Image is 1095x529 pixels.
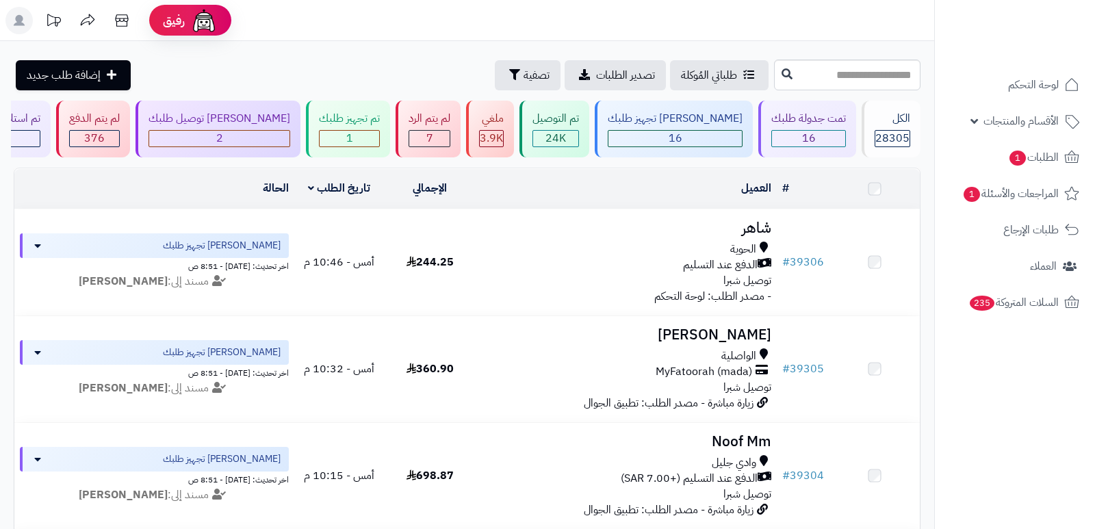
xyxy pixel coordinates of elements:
div: [PERSON_NAME] تجهيز طلبك [608,111,743,127]
span: تصفية [524,67,550,83]
span: الأقسام والمنتجات [983,112,1059,131]
div: مسند إلى: [10,380,299,396]
div: مسند إلى: [10,487,299,503]
span: 244.25 [407,254,454,270]
div: 376 [70,131,119,146]
span: وادي جليل [712,455,756,471]
span: # [782,361,790,377]
a: # [782,180,789,196]
a: إضافة طلب جديد [16,60,131,90]
div: [PERSON_NAME] توصيل طلبك [149,111,290,127]
h3: شاهر [480,220,771,236]
span: # [782,254,790,270]
a: السلات المتروكة235 [943,286,1087,319]
div: 3870 [480,131,503,146]
a: #39306 [782,254,824,270]
h3: Noof Mm [480,434,771,450]
span: 24K [545,130,566,146]
a: ملغي 3.9K [463,101,517,157]
span: [PERSON_NAME] تجهيز طلبك [163,452,281,466]
a: تم التوصيل 24K [517,101,592,157]
span: 360.90 [407,361,454,377]
span: السلات المتروكة [968,293,1059,312]
div: اخر تحديث: [DATE] - 8:51 ص [20,472,289,486]
div: لم يتم الدفع [69,111,120,127]
span: 1 [963,186,981,203]
div: 1 [320,131,379,146]
span: توصيل شبرا [723,379,771,396]
td: - مصدر الطلب: لوحة التحكم [475,209,777,315]
span: # [782,467,790,484]
span: 3.9K [480,130,503,146]
span: توصيل شبرا [723,486,771,502]
strong: [PERSON_NAME] [79,380,168,396]
strong: [PERSON_NAME] [79,273,168,289]
a: تم تجهيز طلبك 1 [303,101,393,157]
span: [PERSON_NAME] تجهيز طلبك [163,239,281,253]
div: ملغي [479,111,504,127]
a: المراجعات والأسئلة1 [943,177,1087,210]
span: 28305 [875,130,910,146]
div: الكل [875,111,910,127]
span: 16 [802,130,816,146]
img: logo-2.png [1002,15,1082,44]
a: تصدير الطلبات [565,60,666,90]
div: مسند إلى: [10,274,299,289]
a: #39305 [782,361,824,377]
a: لوحة التحكم [943,68,1087,101]
div: 2 [149,131,289,146]
span: زيارة مباشرة - مصدر الطلب: تطبيق الجوال [584,502,753,518]
a: الحالة [263,180,289,196]
span: أمس - 10:15 م [304,467,374,484]
a: لم يتم الدفع 376 [53,101,133,157]
span: الحوية [730,242,756,257]
div: 24017 [533,131,578,146]
span: طلباتي المُوكلة [681,67,737,83]
span: 1 [346,130,353,146]
span: رفيق [163,12,185,29]
span: 698.87 [407,467,454,484]
span: 2 [216,130,223,146]
a: طلبات الإرجاع [943,214,1087,246]
span: الطلبات [1008,148,1059,167]
span: 1 [1009,150,1027,166]
a: العملاء [943,250,1087,283]
a: الكل28305 [859,101,923,157]
span: 16 [669,130,682,146]
a: لم يتم الرد 7 [393,101,463,157]
a: الطلبات1 [943,141,1087,174]
span: المراجعات والأسئلة [962,184,1059,203]
button: تصفية [495,60,561,90]
div: اخر تحديث: [DATE] - 8:51 ص [20,258,289,272]
span: توصيل شبرا [723,272,771,289]
span: الدفع عند التسليم [683,257,758,273]
a: تاريخ الطلب [308,180,370,196]
div: 16 [772,131,845,146]
div: تمت جدولة طلبك [771,111,846,127]
strong: [PERSON_NAME] [79,487,168,503]
a: العميل [741,180,771,196]
span: 376 [84,130,105,146]
a: #39304 [782,467,824,484]
a: [PERSON_NAME] توصيل طلبك 2 [133,101,303,157]
span: إضافة طلب جديد [27,67,101,83]
img: ai-face.png [190,7,218,34]
a: [PERSON_NAME] تجهيز طلبك 16 [592,101,756,157]
span: زيارة مباشرة - مصدر الطلب: تطبيق الجوال [584,395,753,411]
span: MyFatoorah (mada) [656,364,752,380]
div: 16 [608,131,742,146]
div: اخر تحديث: [DATE] - 8:51 ص [20,365,289,379]
span: تصدير الطلبات [596,67,655,83]
a: تمت جدولة طلبك 16 [756,101,859,157]
span: أمس - 10:46 م [304,254,374,270]
span: أمس - 10:32 م [304,361,374,377]
h3: [PERSON_NAME] [480,327,771,343]
a: طلباتي المُوكلة [670,60,769,90]
span: 7 [426,130,433,146]
div: تم تجهيز طلبك [319,111,380,127]
span: لوحة التحكم [1008,75,1059,94]
div: تم التوصيل [532,111,579,127]
span: طلبات الإرجاع [1003,220,1059,240]
span: [PERSON_NAME] تجهيز طلبك [163,346,281,359]
div: لم يتم الرد [409,111,450,127]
